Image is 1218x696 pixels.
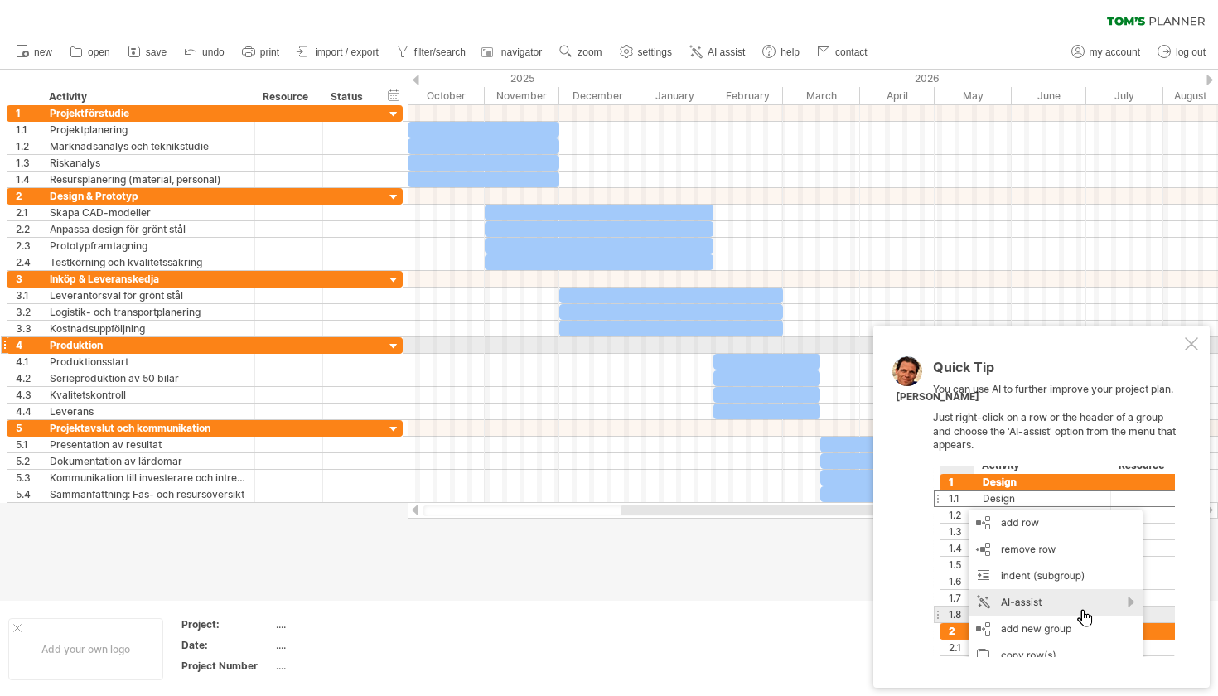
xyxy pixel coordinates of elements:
span: filter/search [414,46,466,58]
span: save [146,46,167,58]
div: 2.2 [16,221,41,237]
div: 4.1 [16,354,41,370]
div: 1.2 [16,138,41,154]
div: 3.2 [16,304,41,320]
div: Marknadsanalys och teknikstudie [50,138,246,154]
a: import / export [292,41,384,63]
span: my account [1090,46,1140,58]
div: Quick Tip [933,360,1182,383]
div: Riskanalys [50,155,246,171]
div: Kostnadsuppföljning [50,321,246,336]
div: March 2026 [783,87,860,104]
div: You can use AI to further improve your project plan. Just right-click on a row or the header of a... [933,360,1182,657]
div: Prototypframtagning [50,238,246,254]
a: navigator [479,41,547,63]
div: Skapa CAD-modeller [50,205,246,220]
div: 1.1 [16,122,41,138]
div: February 2026 [713,87,783,104]
span: zoom [578,46,602,58]
div: Date: [181,638,273,652]
div: 5.2 [16,453,41,469]
div: May 2026 [935,87,1012,104]
div: 3.3 [16,321,41,336]
div: June 2026 [1012,87,1086,104]
div: October 2025 [408,87,485,104]
div: 4.3 [16,387,41,403]
div: 4 [16,337,41,353]
div: 1.4 [16,172,41,187]
div: .... [276,659,415,673]
div: July 2026 [1086,87,1163,104]
div: Resource [263,89,313,105]
div: Design & Prototyp [50,188,246,204]
div: Logistik- och transportplanering [50,304,246,320]
div: Projektplanering [50,122,246,138]
div: 3.1 [16,288,41,303]
span: log out [1176,46,1206,58]
div: Serieproduktion av 50 bilar [50,370,246,386]
a: save [123,41,172,63]
div: 5.1 [16,437,41,452]
span: contact [835,46,868,58]
div: Projektavslut och kommunikation [50,420,246,436]
div: Produktionsstart [50,354,246,370]
div: Project: [181,617,273,631]
div: Status [331,89,367,105]
div: December 2025 [559,87,636,104]
div: Dokumentation av lärdomar [50,453,246,469]
a: my account [1067,41,1145,63]
div: Kommunikation till investerare och intressenter [50,470,246,486]
a: open [65,41,115,63]
div: Sammanfattning: Fas- och resursöversikt [50,486,246,502]
a: new [12,41,57,63]
div: Testkörning och kvalitetssäkring [50,254,246,270]
div: 4.4 [16,404,41,419]
div: 1 [16,105,41,121]
div: Project Number [181,659,273,673]
span: new [34,46,52,58]
div: 4.2 [16,370,41,386]
div: Leverans [50,404,246,419]
div: Kvalitetskontroll [50,387,246,403]
span: settings [638,46,672,58]
span: open [88,46,110,58]
a: help [758,41,805,63]
div: [PERSON_NAME] [896,390,979,404]
div: Resursplanering (material, personal) [50,172,246,187]
span: print [260,46,279,58]
span: undo [202,46,225,58]
div: April 2026 [860,87,935,104]
span: navigator [501,46,542,58]
div: 3 [16,271,41,287]
div: 2.3 [16,238,41,254]
div: November 2025 [485,87,559,104]
a: log out [1153,41,1211,63]
a: AI assist [685,41,750,63]
span: AI assist [708,46,745,58]
div: 2.1 [16,205,41,220]
div: 2.4 [16,254,41,270]
span: import / export [315,46,379,58]
a: settings [616,41,677,63]
a: undo [180,41,230,63]
a: filter/search [392,41,471,63]
div: .... [276,617,415,631]
div: 5.4 [16,486,41,502]
a: contact [813,41,872,63]
div: 5.3 [16,470,41,486]
div: Presentation av resultat [50,437,246,452]
div: Projektförstudie [50,105,246,121]
div: Leverantörsval för grönt stål [50,288,246,303]
div: 5 [16,420,41,436]
div: 1.3 [16,155,41,171]
div: Anpassa design för grönt stål [50,221,246,237]
div: .... [276,638,415,652]
div: Inköp & Leveranskedja [50,271,246,287]
a: print [238,41,284,63]
div: Activity [49,89,245,105]
div: January 2026 [636,87,713,104]
span: help [781,46,800,58]
div: Produktion [50,337,246,353]
a: zoom [555,41,607,63]
div: 2 [16,188,41,204]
